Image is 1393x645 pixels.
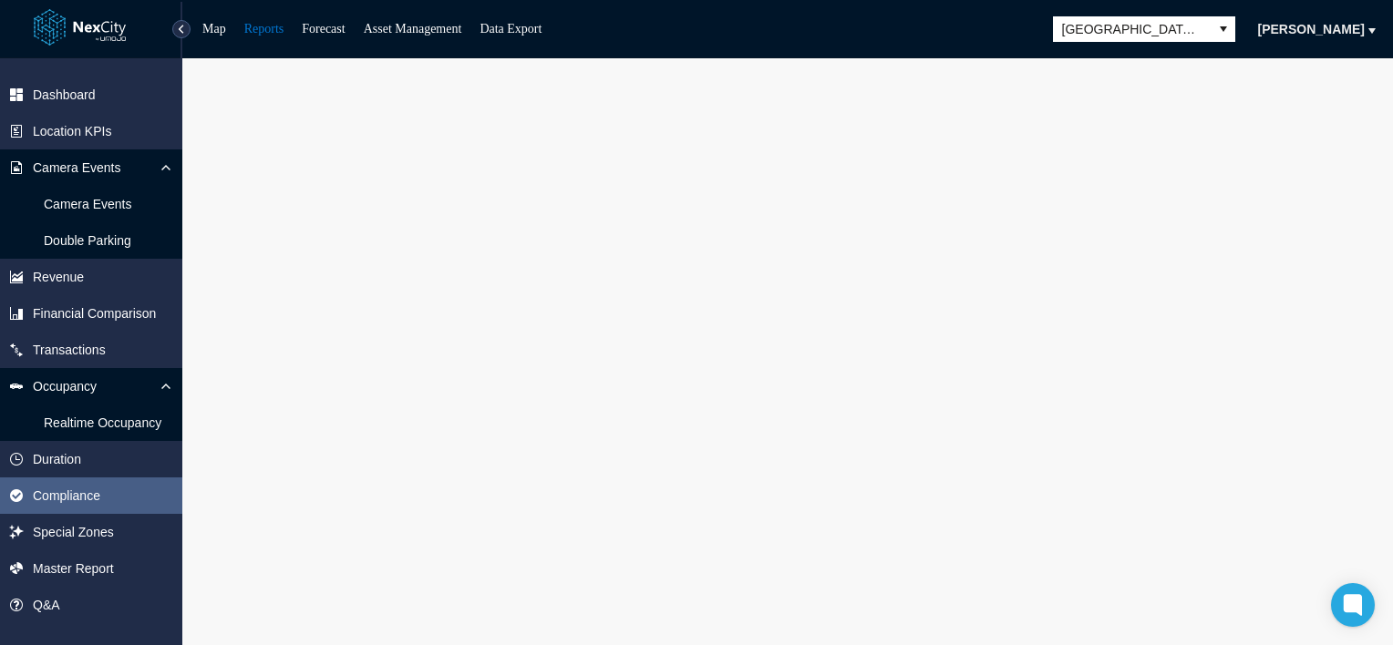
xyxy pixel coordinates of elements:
a: Data Export [480,22,542,36]
span: Q&A [33,596,60,614]
span: Financial Comparison [33,304,156,322]
span: Revenue [33,268,84,286]
span: Location KPIs [33,122,111,140]
span: Dashboard [33,86,96,104]
span: Occupancy [33,377,97,395]
span: Transactions [33,341,106,359]
span: Duration [33,450,81,468]
button: select [1212,16,1235,42]
span: Master Report [33,559,114,578]
a: Asset Management [364,22,462,36]
a: Reports [244,22,284,36]
button: [PERSON_NAME] [1246,15,1377,44]
span: Compliance [33,486,100,505]
span: Camera Events [44,195,131,213]
span: Camera Events [33,159,120,177]
span: [GEOGRAPHIC_DATA][PERSON_NAME] [1062,20,1202,38]
a: Map [202,22,226,36]
a: Forecast [302,22,345,36]
span: Special Zones [33,523,114,541]
span: Double Parking [44,231,131,250]
span: [PERSON_NAME] [1258,20,1365,38]
span: Realtime Occupancy [44,414,161,432]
